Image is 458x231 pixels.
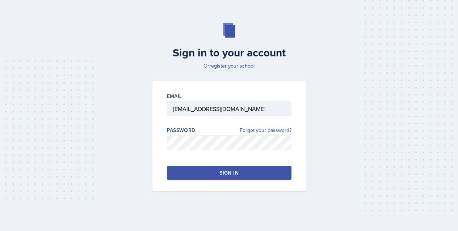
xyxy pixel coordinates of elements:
[219,169,238,176] div: Sign in
[240,127,291,134] a: Forgot your password?
[167,101,291,116] input: Email
[167,93,182,100] label: Email
[209,62,255,69] a: register your school
[167,166,291,180] button: Sign in
[167,127,196,134] label: Password
[148,46,310,59] h2: Sign in to your account
[148,62,310,69] p: Or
